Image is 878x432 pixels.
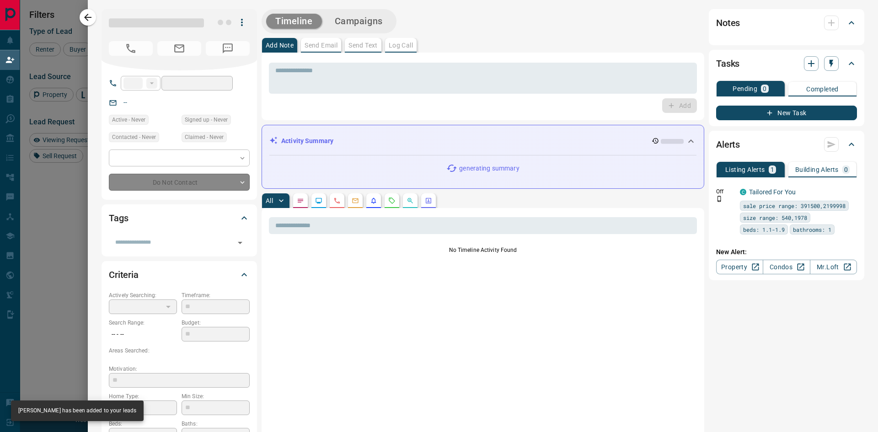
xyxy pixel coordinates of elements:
span: Signed up - Never [185,115,228,124]
button: New Task [716,106,857,120]
svg: Requests [388,197,396,204]
p: Beds: [109,420,177,428]
a: -- [123,99,127,106]
span: No Email [157,41,201,56]
svg: Notes [297,197,304,204]
p: Timeframe: [182,291,250,299]
p: Budget: [182,319,250,327]
svg: Lead Browsing Activity [315,197,322,204]
div: [PERSON_NAME] has been added to your leads [18,403,136,418]
span: Contacted - Never [112,133,156,142]
span: Claimed - Never [185,133,224,142]
p: Completed [806,86,839,92]
p: Min Size: [182,392,250,400]
p: New Alert: [716,247,857,257]
div: Do Not Contact [109,174,250,191]
p: All [266,197,273,204]
span: beds: 1.1-1.9 [743,225,785,234]
a: Mr.Loft [810,260,857,274]
p: Areas Searched: [109,347,250,355]
h2: Tags [109,211,128,225]
h2: Alerts [716,137,740,152]
span: Active - Never [112,115,145,124]
svg: Listing Alerts [370,197,377,204]
a: Condos [763,260,810,274]
h2: Notes [716,16,740,30]
h2: Criteria [109,267,139,282]
p: Listing Alerts [725,166,765,173]
div: Criteria [109,264,250,286]
p: 0 [763,85,766,92]
span: size range: 540,1978 [743,213,807,222]
a: Property [716,260,763,274]
p: Actively Searching: [109,291,177,299]
svg: Agent Actions [425,197,432,204]
div: Tasks [716,53,857,75]
svg: Calls [333,197,341,204]
p: Off [716,187,734,196]
svg: Opportunities [407,197,414,204]
span: bathrooms: 1 [793,225,831,234]
p: 0 [844,166,848,173]
div: Tags [109,207,250,229]
p: No Timeline Activity Found [269,246,697,254]
p: -- - -- [109,327,177,342]
svg: Emails [352,197,359,204]
p: Home Type: [109,392,177,400]
button: Timeline [266,14,322,29]
span: sale price range: 391500,2199998 [743,201,846,210]
button: Open [234,236,246,249]
p: Add Note [266,42,294,48]
p: Baths: [182,420,250,428]
p: Motivation: [109,365,250,373]
h2: Tasks [716,56,739,71]
div: Activity Summary [269,133,696,149]
p: Search Range: [109,319,177,327]
span: No Number [206,41,250,56]
div: Alerts [716,133,857,155]
a: Tailored For You [749,188,796,196]
p: generating summary [459,164,519,173]
svg: Push Notification Only [716,196,723,202]
p: Building Alerts [795,166,839,173]
button: Campaigns [326,14,392,29]
p: Pending [733,85,757,92]
p: 1 [771,166,774,173]
p: Activity Summary [281,136,333,146]
span: No Number [109,41,153,56]
div: condos.ca [740,189,746,195]
div: Notes [716,12,857,34]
